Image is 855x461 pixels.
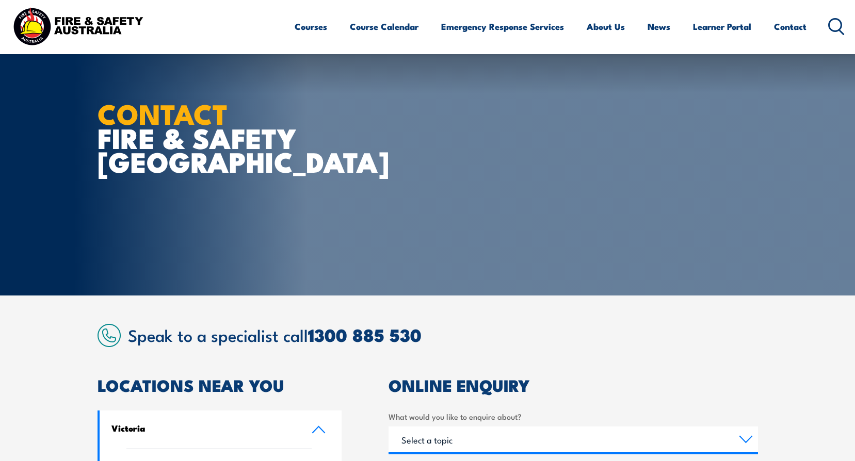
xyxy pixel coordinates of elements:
h2: ONLINE ENQUIRY [389,377,758,392]
a: About Us [587,13,625,40]
a: Contact [774,13,806,40]
h2: LOCATIONS NEAR YOU [98,377,342,392]
a: Victoria [100,410,342,448]
h2: Speak to a specialist call [128,325,758,344]
h4: Victoria [111,422,296,434]
a: Course Calendar [350,13,418,40]
a: News [648,13,670,40]
h1: FIRE & SAFETY [GEOGRAPHIC_DATA] [98,101,352,173]
label: What would you like to enquire about? [389,410,758,422]
a: Learner Portal [693,13,751,40]
a: Courses [295,13,327,40]
a: 1300 885 530 [308,321,422,348]
a: Emergency Response Services [441,13,564,40]
strong: CONTACT [98,91,228,134]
